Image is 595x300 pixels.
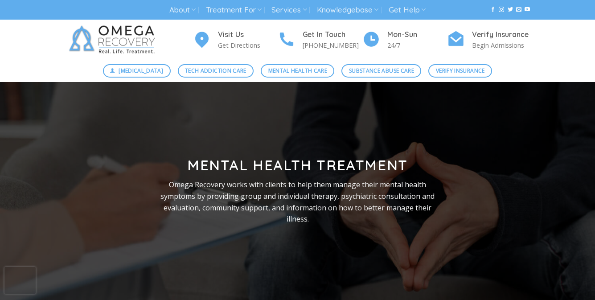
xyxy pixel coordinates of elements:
[525,7,530,13] a: Follow on YouTube
[271,2,307,18] a: Services
[103,64,171,78] a: [MEDICAL_DATA]
[516,7,521,13] a: Send us an email
[187,156,408,174] strong: Mental Health Treatment
[268,66,327,75] span: Mental Health Care
[64,20,164,60] img: Omega Recovery
[153,179,442,225] p: Omega Recovery works with clients to help them manage their mental health symptoms by providing g...
[472,29,532,41] h4: Verify Insurance
[4,267,36,294] iframe: reCAPTCHA
[218,40,278,50] p: Get Directions
[185,66,246,75] span: Tech Addiction Care
[169,2,196,18] a: About
[387,29,447,41] h4: Mon-Sun
[447,29,532,51] a: Verify Insurance Begin Admissions
[428,64,492,78] a: Verify Insurance
[349,66,414,75] span: Substance Abuse Care
[178,64,254,78] a: Tech Addiction Care
[387,40,447,50] p: 24/7
[499,7,504,13] a: Follow on Instagram
[218,29,278,41] h4: Visit Us
[317,2,378,18] a: Knowledgebase
[278,29,362,51] a: Get In Touch [PHONE_NUMBER]
[206,2,262,18] a: Treatment For
[303,29,362,41] h4: Get In Touch
[472,40,532,50] p: Begin Admissions
[389,2,426,18] a: Get Help
[193,29,278,51] a: Visit Us Get Directions
[303,40,362,50] p: [PHONE_NUMBER]
[119,66,163,75] span: [MEDICAL_DATA]
[436,66,485,75] span: Verify Insurance
[508,7,513,13] a: Follow on Twitter
[490,7,496,13] a: Follow on Facebook
[261,64,334,78] a: Mental Health Care
[341,64,421,78] a: Substance Abuse Care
